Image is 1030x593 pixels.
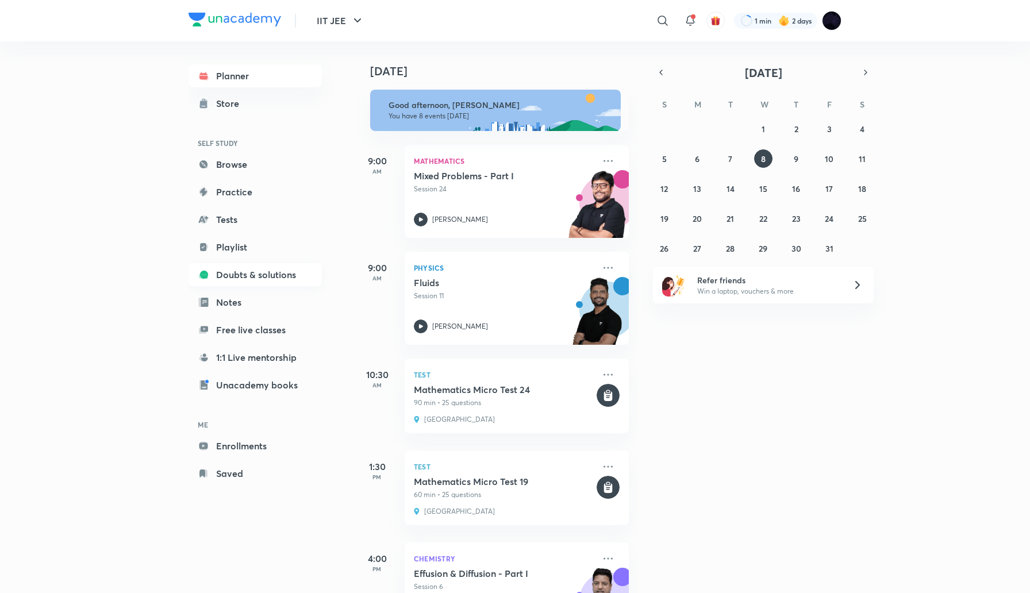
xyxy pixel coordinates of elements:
a: Tests [189,208,322,231]
button: October 13, 2025 [688,179,706,198]
button: October 1, 2025 [754,120,772,138]
abbr: October 8, 2025 [761,153,766,164]
a: Notes [189,291,322,314]
a: Saved [189,462,322,485]
abbr: Thursday [794,99,798,110]
h6: Good afternoon, [PERSON_NAME] [389,100,610,110]
a: Free live classes [189,318,322,341]
a: Store [189,92,322,115]
p: 60 min • 25 questions [414,490,594,500]
button: October 26, 2025 [655,239,674,257]
button: avatar [706,11,725,30]
abbr: October 28, 2025 [726,243,735,254]
p: [PERSON_NAME] [432,214,488,225]
h4: [DATE] [370,64,640,78]
p: AM [354,382,400,388]
abbr: October 13, 2025 [693,183,701,194]
abbr: October 21, 2025 [727,213,734,224]
button: October 23, 2025 [787,209,805,228]
button: October 16, 2025 [787,179,805,198]
h6: SELF STUDY [189,133,322,153]
abbr: October 7, 2025 [728,153,732,164]
button: October 18, 2025 [853,179,871,198]
h5: Mixed Problems - Part I [414,170,557,182]
button: October 21, 2025 [721,209,740,228]
abbr: October 10, 2025 [825,153,833,164]
abbr: October 19, 2025 [660,213,668,224]
a: Unacademy books [189,373,322,396]
p: [PERSON_NAME] [432,321,488,332]
a: Practice [189,180,322,203]
p: PM [354,473,400,480]
p: Session 6 [414,582,594,592]
span: [DATE] [745,65,782,80]
abbr: Sunday [662,99,667,110]
abbr: Monday [694,99,701,110]
img: Company Logo [189,13,281,26]
button: IIT JEE [310,9,371,32]
a: Company Logo [189,13,281,29]
h5: 9:00 [354,261,400,275]
h6: Refer friends [697,274,839,286]
button: [DATE] [669,64,858,80]
a: 1:1 Live mentorship [189,346,322,369]
button: October 17, 2025 [820,179,839,198]
h5: 10:30 [354,368,400,382]
p: AM [354,168,400,175]
img: streak [778,15,790,26]
button: October 14, 2025 [721,179,740,198]
abbr: October 22, 2025 [759,213,767,224]
abbr: Wednesday [760,99,768,110]
h5: Mathematics Micro Test 24 [414,384,594,395]
button: October 9, 2025 [787,149,805,168]
p: [GEOGRAPHIC_DATA] [424,415,495,424]
a: Planner [189,64,322,87]
p: [GEOGRAPHIC_DATA] [424,507,495,516]
abbr: October 31, 2025 [825,243,833,254]
p: Test [414,460,594,473]
h5: 4:00 [354,552,400,565]
abbr: October 26, 2025 [660,243,668,254]
abbr: October 23, 2025 [792,213,801,224]
button: October 27, 2025 [688,239,706,257]
abbr: October 16, 2025 [792,183,800,194]
button: October 24, 2025 [820,209,839,228]
button: October 30, 2025 [787,239,805,257]
button: October 19, 2025 [655,209,674,228]
abbr: October 9, 2025 [794,153,798,164]
p: You have 8 events [DATE] [389,111,610,121]
button: October 20, 2025 [688,209,706,228]
abbr: October 18, 2025 [858,183,866,194]
button: October 2, 2025 [787,120,805,138]
abbr: Saturday [860,99,864,110]
button: October 10, 2025 [820,149,839,168]
button: October 25, 2025 [853,209,871,228]
button: October 28, 2025 [721,239,740,257]
button: October 29, 2025 [754,239,772,257]
img: unacademy [566,277,629,356]
button: October 8, 2025 [754,149,772,168]
abbr: October 6, 2025 [695,153,700,164]
p: 90 min • 25 questions [414,398,594,408]
p: Chemistry [414,552,594,565]
img: Megha Gor [822,11,841,30]
abbr: October 3, 2025 [827,124,832,134]
abbr: October 29, 2025 [759,243,767,254]
p: Physics [414,261,594,275]
h5: 9:00 [354,154,400,168]
a: Playlist [189,236,322,259]
abbr: October 27, 2025 [693,243,701,254]
p: Session 11 [414,291,594,301]
abbr: October 5, 2025 [662,153,667,164]
a: Enrollments [189,434,322,457]
a: Doubts & solutions [189,263,322,286]
abbr: October 15, 2025 [759,183,767,194]
button: October 31, 2025 [820,239,839,257]
abbr: October 25, 2025 [858,213,867,224]
p: PM [354,565,400,572]
button: October 5, 2025 [655,149,674,168]
abbr: October 14, 2025 [727,183,735,194]
h5: Fluids [414,277,557,288]
p: Session 24 [414,184,594,194]
img: avatar [710,16,721,26]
